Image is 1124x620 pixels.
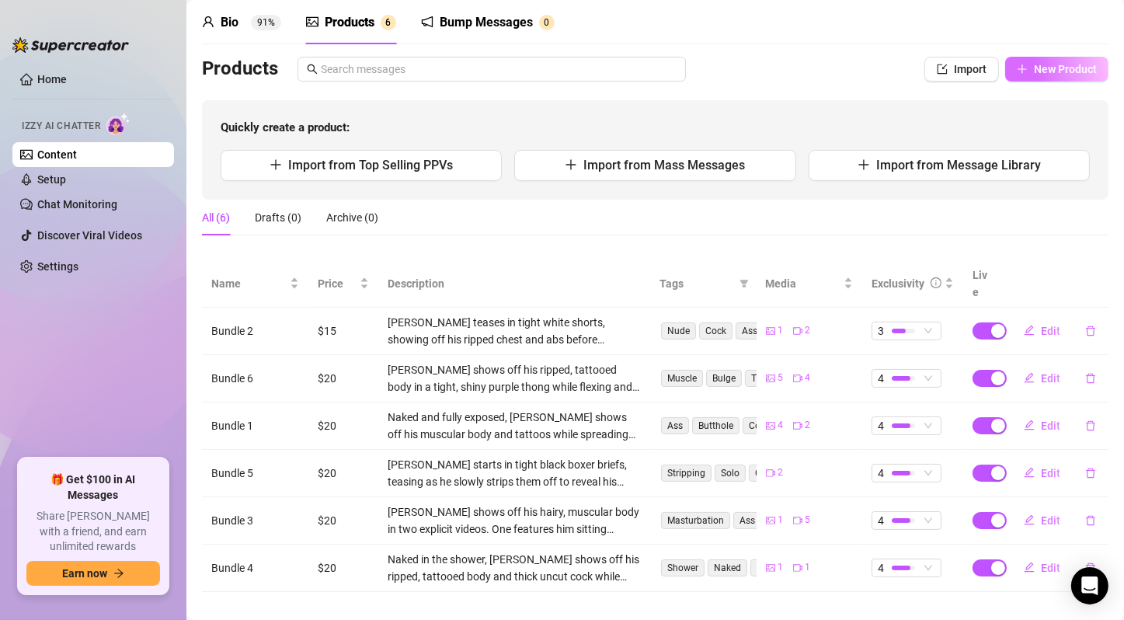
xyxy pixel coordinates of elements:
span: video-camera [766,468,775,478]
span: Izzy AI Chatter [22,119,100,134]
td: $20 [308,497,378,545]
span: video-camera [793,421,802,430]
span: plus [270,158,282,171]
div: [PERSON_NAME] teases in tight white shorts, showing off his ripped chest and abs before stripping... [388,314,641,348]
span: 4 [878,559,884,576]
span: edit [1024,562,1035,573]
span: 4 [806,371,811,385]
span: edit [1024,420,1035,430]
span: 4 [778,418,784,433]
span: New Product [1034,63,1097,75]
span: Import from Mass Messages [583,158,745,172]
input: Search messages [321,61,677,78]
button: Edit [1011,366,1073,391]
th: Description [378,260,650,308]
span: Tags [659,275,733,292]
span: Import from Message Library [876,158,1041,172]
th: Name [202,260,308,308]
span: arrow-right [113,568,124,579]
div: [PERSON_NAME] shows off his hairy, muscular body in two explicit videos. One features him sitting... [388,503,641,538]
span: video-camera [793,374,802,383]
span: import [937,64,948,75]
span: edit [1024,372,1035,383]
a: Setup [37,173,66,186]
span: 3 [878,322,884,340]
span: notification [421,16,433,28]
a: Discover Viral Videos [37,229,142,242]
span: 5 [806,513,811,528]
span: Bulge [706,370,742,387]
button: Edit [1011,319,1073,343]
th: Price [308,260,378,308]
span: picture [766,563,775,573]
div: All (6) [202,209,230,226]
td: $20 [308,450,378,497]
span: Solo [750,559,781,576]
td: $15 [308,308,378,355]
span: 1 [778,323,784,338]
span: 4 [878,370,884,387]
span: Edit [1041,562,1060,574]
td: $20 [308,545,378,592]
span: delete [1085,373,1096,384]
span: Muscle [661,370,703,387]
td: Bundle 6 [202,355,308,402]
button: delete [1073,556,1108,580]
span: 4 [878,512,884,529]
span: picture [766,421,775,430]
span: plus [1017,64,1028,75]
span: Import [954,63,987,75]
div: Naked and fully exposed, [PERSON_NAME] shows off his muscular body and tattoos while spreading hi... [388,409,641,443]
span: delete [1085,420,1096,431]
span: video-camera [793,326,802,336]
td: Bundle 1 [202,402,308,450]
span: delete [1085,515,1096,526]
span: Import from Top Selling PPVs [288,158,453,172]
th: Tags [650,260,757,308]
span: 6 [386,17,391,28]
a: Chat Monitoring [37,198,117,211]
strong: Quickly create a product: [221,120,350,134]
span: Cock [749,465,782,482]
span: Edit [1041,325,1060,337]
button: delete [1073,461,1108,486]
span: info-circle [931,277,941,288]
span: 2 [806,323,811,338]
button: delete [1073,413,1108,438]
span: Edit [1041,467,1060,479]
span: Media [766,275,841,292]
span: Price [318,275,357,292]
span: 1 [778,560,784,575]
span: delete [1085,563,1096,573]
span: Earn now [62,567,107,580]
span: picture [306,16,318,28]
span: Thong [745,370,785,387]
span: user [202,16,214,28]
button: Edit [1011,413,1073,438]
h3: Products [202,57,278,82]
span: 1 [806,560,811,575]
span: filter [739,279,749,288]
span: delete [1085,468,1096,479]
div: Archive (0) [326,209,378,226]
button: delete [1073,508,1108,533]
span: 🎁 Get $100 in AI Messages [26,472,160,503]
span: Name [211,275,287,292]
th: Media [757,260,863,308]
span: picture [766,326,775,336]
button: Import from Top Selling PPVs [221,150,502,181]
td: Bundle 5 [202,450,308,497]
td: $20 [308,355,378,402]
span: Shower [661,559,705,576]
span: 2 [778,465,784,480]
span: Edit [1041,372,1060,385]
th: Live [963,260,1002,308]
sup: 0 [539,15,555,30]
button: Edit [1011,461,1073,486]
span: Nude [661,322,696,340]
div: Open Intercom Messenger [1071,567,1108,604]
span: edit [1024,325,1035,336]
button: delete [1073,366,1108,391]
a: Settings [37,260,78,273]
button: delete [1073,319,1108,343]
